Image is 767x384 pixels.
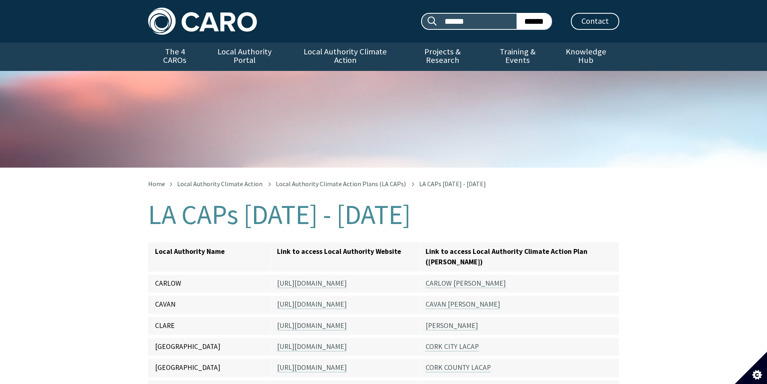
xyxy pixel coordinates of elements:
[403,43,482,71] a: Projects & Research
[148,273,271,294] td: CARLOW
[276,180,406,188] a: Local Authority Climate Action Plans (LA CAPs)
[277,321,347,330] a: [URL][DOMAIN_NAME]
[288,43,403,71] a: Local Authority Climate Action
[148,316,271,336] td: CLARE
[148,357,271,378] td: [GEOGRAPHIC_DATA]
[426,363,491,372] a: CORK COUNTY LACAP
[426,321,478,330] a: [PERSON_NAME]
[553,43,619,71] a: Knowledge Hub
[419,180,486,188] span: LA CAPs [DATE] - [DATE]
[148,8,257,35] img: Caro logo
[148,200,619,230] h1: LA CAPs [DATE] - [DATE]
[155,247,225,256] strong: Local Authority Name
[426,342,479,351] a: CORK CITY LACAP
[735,352,767,384] button: Set cookie preferences
[277,300,347,309] a: [URL][DOMAIN_NAME]
[177,180,263,188] a: Local Authority Climate Action
[277,363,347,372] a: [URL][DOMAIN_NAME]
[148,43,202,71] a: The 4 CAROs
[277,342,347,351] a: [URL][DOMAIN_NAME]
[426,279,506,288] a: CARLOW [PERSON_NAME]
[277,279,347,288] a: [URL][DOMAIN_NAME]
[426,247,587,266] strong: Link to access Local Authority Climate Action Plan ([PERSON_NAME])
[148,336,271,357] td: [GEOGRAPHIC_DATA]
[426,300,500,309] a: CAVAN [PERSON_NAME]
[148,180,165,188] a: Home
[482,43,553,71] a: Training & Events
[277,247,401,256] strong: Link to access Local Authority Website
[148,294,271,315] td: CAVAN
[571,13,619,30] a: Contact
[202,43,288,71] a: Local Authority Portal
